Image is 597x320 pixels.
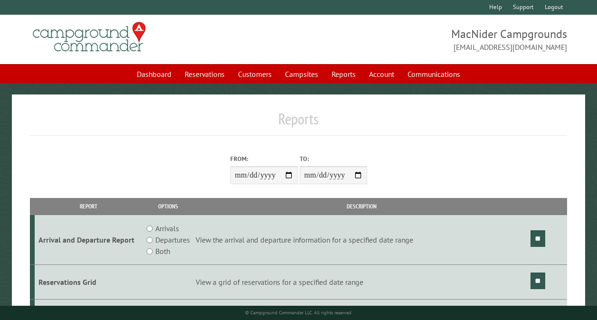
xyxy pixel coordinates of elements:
td: Arrival and Departure Report [35,215,142,265]
a: Reports [326,65,361,83]
a: Account [363,65,400,83]
a: Communications [402,65,466,83]
h1: Reports [30,110,567,136]
label: From: [230,154,298,163]
label: Arrivals [155,223,179,234]
span: MacNider Campgrounds [EMAIL_ADDRESS][DOMAIN_NAME] [299,26,568,53]
th: Report [35,198,142,215]
img: Campground Commander [30,19,149,56]
label: Both [155,245,170,257]
small: © Campground Commander LLC. All rights reserved. [245,310,352,316]
td: View a grid of reservations for a specified date range [194,265,529,300]
label: To: [300,154,367,163]
a: Dashboard [131,65,177,83]
td: View the arrival and departure information for a specified date range [194,215,529,265]
label: Departures [155,234,190,245]
td: Reservations Grid [35,265,142,300]
a: Campsites [279,65,324,83]
a: Customers [232,65,277,83]
th: Description [194,198,529,215]
a: Reservations [179,65,230,83]
th: Options [142,198,194,215]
